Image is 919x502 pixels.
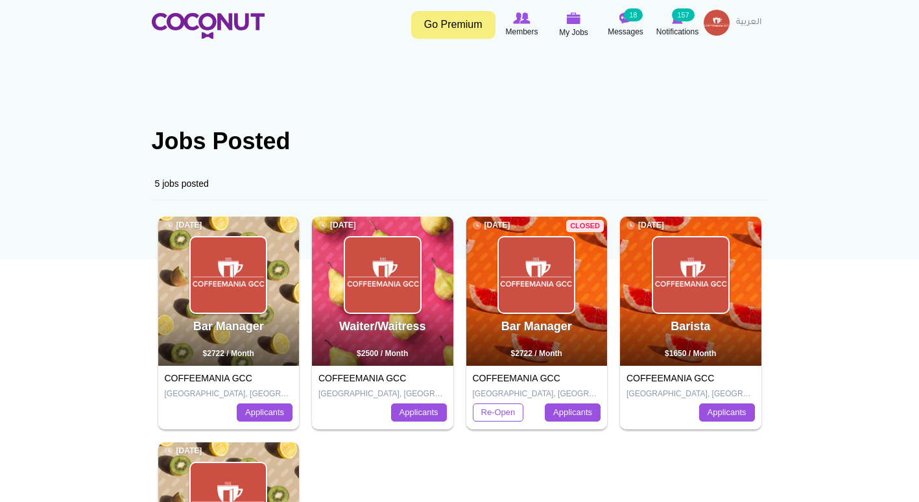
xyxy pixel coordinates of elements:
h1: Jobs Posted [152,128,768,154]
p: [GEOGRAPHIC_DATA], [GEOGRAPHIC_DATA] [473,388,601,400]
a: Re-Open [473,403,524,422]
span: $2722 / Month [511,349,562,358]
a: Bar Manager [193,320,264,333]
p: [GEOGRAPHIC_DATA], [GEOGRAPHIC_DATA] [318,388,447,400]
span: Messages [608,25,643,38]
div: 5 jobs posted [152,167,768,200]
a: Applicants [545,403,601,422]
a: Notifications Notifications 157 [652,10,704,40]
a: My Jobs My Jobs [548,10,600,40]
span: [DATE] [165,446,202,457]
img: Home [152,13,265,39]
span: Notifications [656,25,698,38]
img: Messages [619,12,632,24]
span: [DATE] [318,220,356,231]
span: Members [505,25,538,38]
a: Go Premium [411,11,495,39]
a: العربية [730,10,768,36]
a: COFFEEMANIA GCC [627,373,714,383]
a: Browse Members Members [496,10,548,40]
span: $2722 / Month [203,349,254,358]
a: COFFEEMANIA GCC [473,373,560,383]
a: COFFEEMANIA GCC [318,373,406,383]
span: $2500 / Month [357,349,408,358]
span: [DATE] [165,220,202,231]
span: My Jobs [559,26,588,39]
span: $1650 / Month [665,349,716,358]
small: 157 [672,8,694,21]
span: Closed [566,220,604,232]
img: My Jobs [567,12,581,24]
a: COFFEEMANIA GCC [165,373,252,383]
span: [DATE] [473,220,510,231]
a: Applicants [391,403,447,422]
p: [GEOGRAPHIC_DATA], [GEOGRAPHIC_DATA] [627,388,755,400]
a: Applicants [237,403,292,422]
a: Barista [671,320,710,333]
a: Messages Messages 18 [600,10,652,40]
img: Browse Members [513,12,530,24]
span: [DATE] [627,220,664,231]
small: 18 [624,8,642,21]
img: Notifications [672,12,683,24]
a: Bar Manager [501,320,572,333]
a: Waiter/Waitress [339,320,426,333]
a: Applicants [699,403,755,422]
p: [GEOGRAPHIC_DATA], [GEOGRAPHIC_DATA] [165,388,293,400]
